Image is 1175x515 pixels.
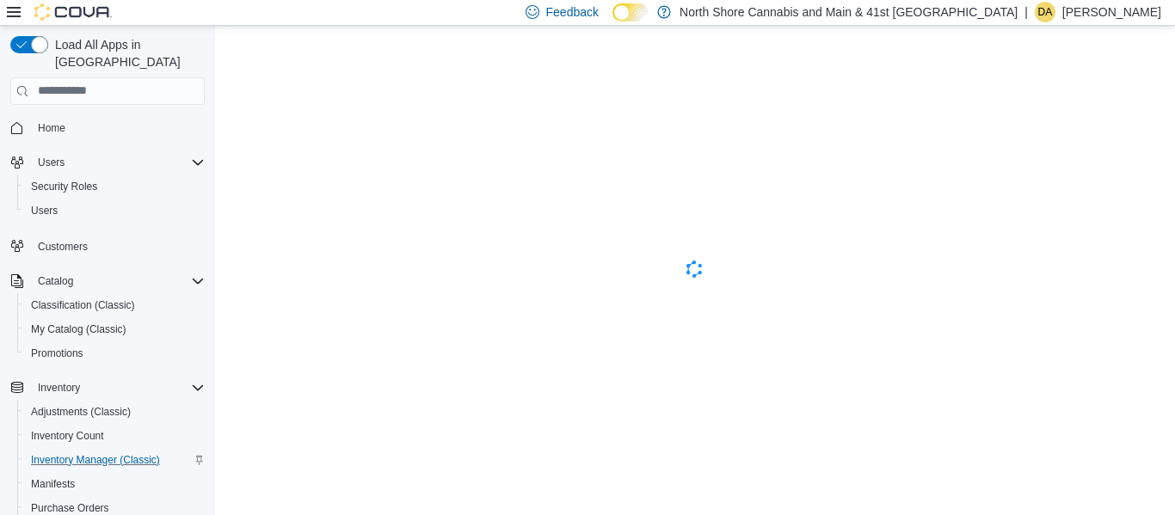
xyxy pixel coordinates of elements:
[31,501,109,515] span: Purchase Orders
[38,156,65,169] span: Users
[17,317,212,341] button: My Catalog (Classic)
[31,271,80,291] button: Catalog
[34,3,112,21] img: Cova
[31,236,95,257] a: Customers
[17,448,212,472] button: Inventory Manager (Classic)
[31,152,205,173] span: Users
[24,200,65,221] a: Users
[48,36,205,71] span: Load All Apps in [GEOGRAPHIC_DATA]
[17,424,212,448] button: Inventory Count
[546,3,599,21] span: Feedback
[31,346,83,360] span: Promotions
[31,204,58,218] span: Users
[38,274,73,288] span: Catalog
[680,2,1018,22] p: North Shore Cannabis and Main & 41st [GEOGRAPHIC_DATA]
[17,175,212,199] button: Security Roles
[3,115,212,140] button: Home
[3,376,212,400] button: Inventory
[31,235,205,256] span: Customers
[17,341,212,365] button: Promotions
[1035,2,1055,22] div: Dexter Anderson
[1038,2,1053,22] span: DA
[38,240,88,254] span: Customers
[24,426,205,446] span: Inventory Count
[24,176,104,197] a: Security Roles
[38,381,80,395] span: Inventory
[31,117,205,138] span: Home
[1024,2,1028,22] p: |
[31,322,126,336] span: My Catalog (Classic)
[31,377,205,398] span: Inventory
[31,429,104,443] span: Inventory Count
[17,199,212,223] button: Users
[31,271,205,291] span: Catalog
[24,402,205,422] span: Adjustments (Classic)
[24,319,205,340] span: My Catalog (Classic)
[24,426,111,446] a: Inventory Count
[31,453,160,467] span: Inventory Manager (Classic)
[24,295,142,316] a: Classification (Classic)
[24,474,205,494] span: Manifests
[3,233,212,258] button: Customers
[3,269,212,293] button: Catalog
[24,450,205,470] span: Inventory Manager (Classic)
[17,400,212,424] button: Adjustments (Classic)
[31,377,87,398] button: Inventory
[24,295,205,316] span: Classification (Classic)
[3,150,212,175] button: Users
[24,319,133,340] a: My Catalog (Classic)
[24,402,138,422] a: Adjustments (Classic)
[17,472,212,496] button: Manifests
[38,121,65,135] span: Home
[24,176,205,197] span: Security Roles
[31,405,131,419] span: Adjustments (Classic)
[24,474,82,494] a: Manifests
[31,477,75,491] span: Manifests
[17,293,212,317] button: Classification (Classic)
[31,298,135,312] span: Classification (Classic)
[31,118,72,138] a: Home
[24,450,167,470] a: Inventory Manager (Classic)
[24,343,90,364] a: Promotions
[24,343,205,364] span: Promotions
[31,180,97,193] span: Security Roles
[24,200,205,221] span: Users
[31,152,71,173] button: Users
[612,3,649,21] input: Dark Mode
[1062,2,1161,22] p: [PERSON_NAME]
